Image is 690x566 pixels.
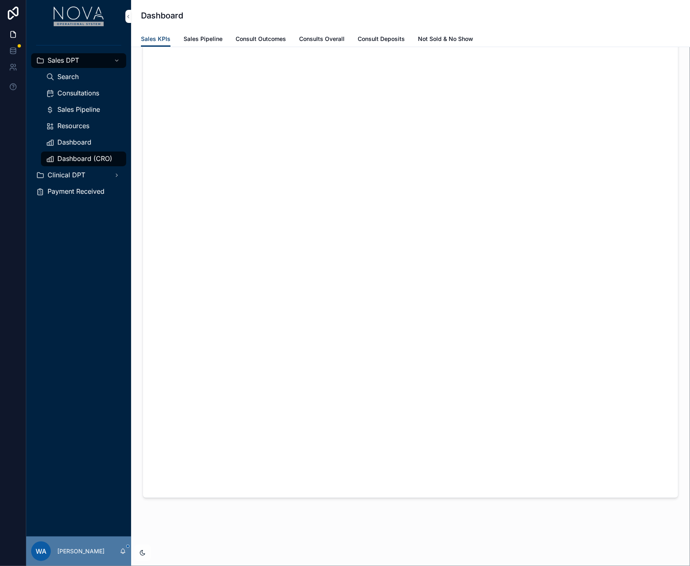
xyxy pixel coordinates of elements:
a: Sales Pipeline [41,102,126,117]
span: Sales DPT [48,56,79,65]
span: WA [36,546,46,556]
span: Sales Pipeline [184,35,222,43]
span: Dashboard [57,138,91,147]
a: Consults Overall [299,32,345,48]
a: Sales DPT [31,53,126,68]
span: Consultations [57,89,99,97]
span: Search [57,72,79,81]
span: Consults Overall [299,35,345,43]
a: Clinical DPT [31,168,126,183]
a: Consultations [41,86,126,101]
span: Clinical DPT [48,171,85,179]
a: Sales Pipeline [184,32,222,48]
a: Payment Received [31,184,126,199]
a: Dashboard (CRO) [41,152,126,166]
a: Dashboard [41,135,126,150]
a: Resources [41,119,126,134]
span: Consult Deposits [358,35,405,43]
span: Sales Pipeline [57,105,100,114]
img: App logo [54,7,104,26]
span: Resources [57,122,89,130]
span: Not Sold & No Show [418,35,473,43]
span: Sales KPIs [141,35,170,43]
a: Sales KPIs [141,32,170,47]
p: [PERSON_NAME] [57,547,104,555]
span: Payment Received [48,187,104,196]
span: Consult Outcomes [236,35,286,43]
a: Consult Outcomes [236,32,286,48]
div: scrollable content [26,33,131,210]
a: Search [41,70,126,84]
a: Consult Deposits [358,32,405,48]
span: Dashboard (CRO) [57,154,112,163]
a: Not Sold & No Show [418,32,473,48]
h1: Dashboard [141,10,183,21]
